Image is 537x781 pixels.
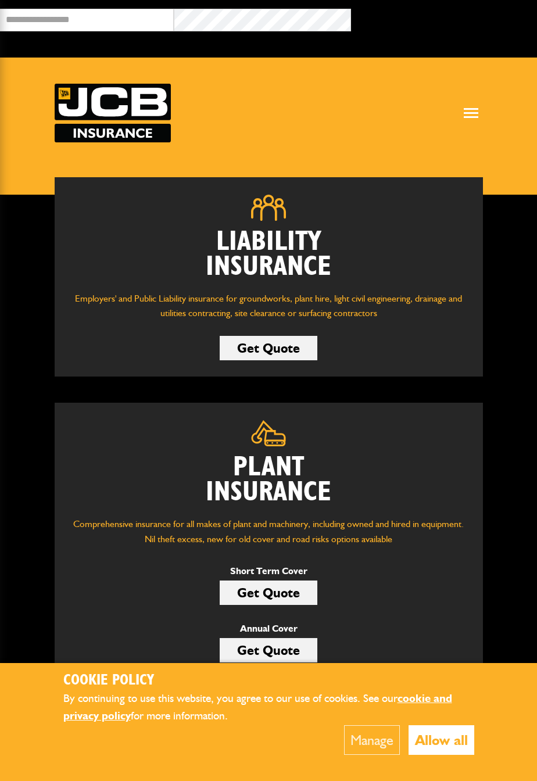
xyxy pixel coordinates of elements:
a: JCB Insurance Services [55,84,171,142]
a: Get Quote [220,638,317,662]
p: Annual Cover [220,621,317,636]
a: Get Quote [220,336,317,360]
button: Allow all [409,725,474,755]
button: Manage [344,725,400,755]
h2: Plant Insurance [72,455,466,505]
h2: Liability Insurance [72,230,466,280]
p: Short Term Cover [220,564,317,579]
a: Get Quote [220,581,317,605]
h2: Cookie Policy [63,672,474,690]
p: Comprehensive insurance for all makes of plant and machinery, including owned and hired in equipm... [72,517,466,546]
img: JCB Insurance Services logo [55,84,171,142]
p: Employers' and Public Liability insurance for groundworks, plant hire, light civil engineering, d... [72,291,466,321]
button: Broker Login [351,9,528,27]
p: By continuing to use this website, you agree to our use of cookies. See our for more information. [63,690,474,725]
